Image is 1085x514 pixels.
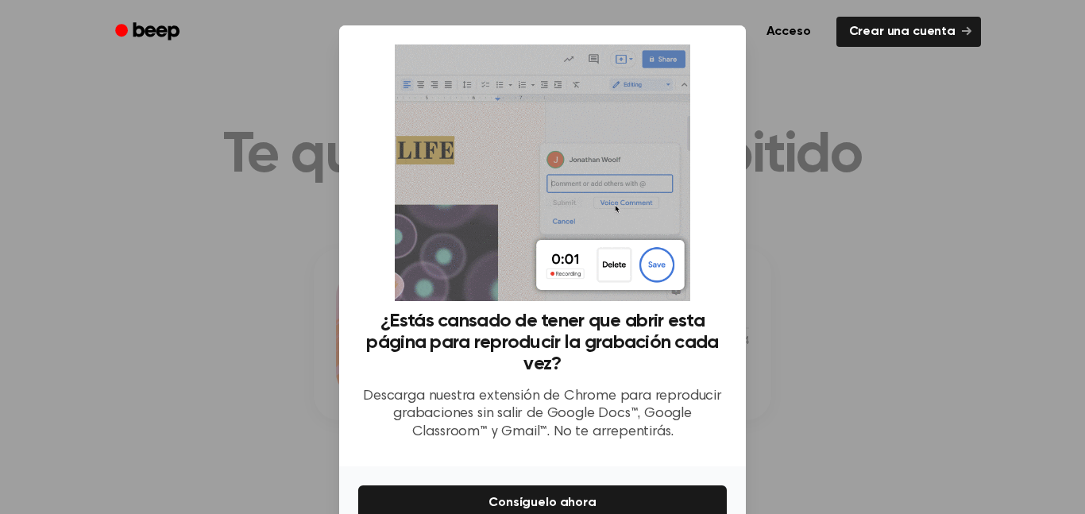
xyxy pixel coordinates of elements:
a: Crear una cuenta [836,17,981,47]
font: Descarga nuestra extensión de Chrome para reproducir grabaciones sin salir de Google Docs™, Googl... [363,389,722,439]
font: Acceso [766,25,811,38]
img: Extensión de pitido en acción [395,44,689,301]
font: ¿Estás cansado de tener que abrir esta página para reproducir la grabación cada vez? [366,311,718,373]
font: Consíguelo ahora [488,497,596,509]
font: Crear una cuenta [849,25,956,38]
a: Acceso [751,14,827,50]
a: Bip [104,17,194,48]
